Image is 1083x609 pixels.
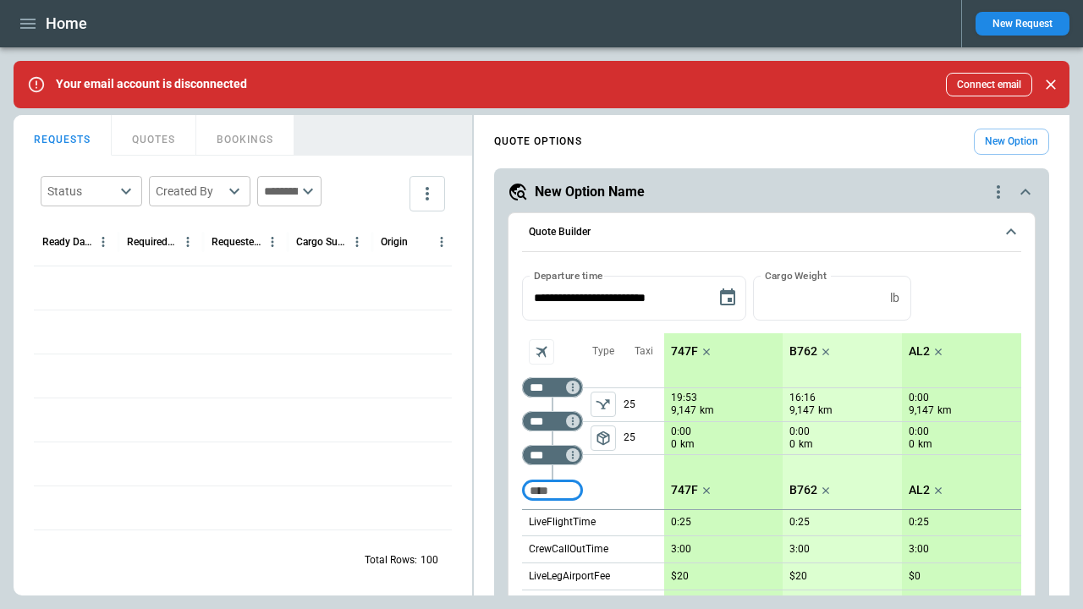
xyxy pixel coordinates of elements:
[595,430,612,447] span: package_2
[700,403,714,418] p: km
[909,570,921,583] p: $0
[937,403,952,418] p: km
[918,437,932,452] p: km
[711,281,745,315] button: Choose date, selected date is Sep 9, 2025
[14,115,112,156] button: REQUESTS
[529,569,610,584] p: LiveLegAirportFee
[671,344,698,359] p: 747F
[410,176,445,211] button: more
[799,437,813,452] p: km
[42,236,92,248] div: Ready Date & Time (UTC+03:00)
[56,77,247,91] p: Your email account is disconnected
[381,236,408,248] div: Origin
[671,392,697,404] p: 19:53
[671,403,696,418] p: 9,147
[591,392,616,417] button: left aligned
[127,236,177,248] div: Required Date & Time (UTC+03:00)
[508,182,1036,202] button: New Option Namequote-option-actions
[671,570,689,583] p: $20
[591,425,616,451] button: left aligned
[909,392,929,404] p: 0:00
[529,227,591,238] h6: Quote Builder
[671,516,691,529] p: 0:25
[976,12,1069,36] button: New Request
[946,73,1032,96] button: Connect email
[909,425,929,438] p: 0:00
[671,425,691,438] p: 0:00
[535,183,645,201] h5: New Option Name
[1039,73,1063,96] button: Close
[296,236,346,248] div: Cargo Summary
[671,437,677,452] p: 0
[789,483,817,497] p: B762
[365,553,417,568] p: Total Rows:
[522,377,583,398] div: Too short
[909,437,915,452] p: 0
[671,483,698,497] p: 747F
[196,115,294,156] button: BOOKINGS
[592,344,614,359] p: Type
[635,344,653,359] p: Taxi
[591,392,616,417] span: Type of sector
[522,480,583,501] div: Too short
[909,483,930,497] p: AL2
[765,268,827,283] label: Cargo Weight
[890,291,899,305] p: lb
[522,213,1021,252] button: Quote Builder
[494,138,582,145] h4: QUOTE OPTIONS
[909,403,934,418] p: 9,147
[909,543,929,556] p: 3:00
[522,411,583,431] div: Too short
[789,344,817,359] p: B762
[671,543,691,556] p: 3:00
[974,129,1049,155] button: New Option
[534,268,603,283] label: Departure time
[112,115,196,156] button: QUOTES
[421,553,438,568] p: 100
[789,437,795,452] p: 0
[522,445,583,465] div: Too short
[156,183,223,200] div: Created By
[431,231,453,253] button: Origin column menu
[909,516,929,529] p: 0:25
[988,182,1009,202] div: quote-option-actions
[909,344,930,359] p: AL2
[47,183,115,200] div: Status
[92,231,114,253] button: Ready Date & Time (UTC+03:00) column menu
[624,388,664,421] p: 25
[789,543,810,556] p: 3:00
[529,339,554,365] span: Aircraft selection
[529,542,608,557] p: CrewCallOutTime
[1039,66,1063,103] div: dismiss
[789,403,815,418] p: 9,147
[789,516,810,529] p: 0:25
[789,570,807,583] p: $20
[818,403,833,418] p: km
[177,231,199,253] button: Required Date & Time (UTC+03:00) column menu
[261,231,283,253] button: Requested Route column menu
[46,14,87,34] h1: Home
[624,422,664,454] p: 25
[789,392,816,404] p: 16:16
[346,231,368,253] button: Cargo Summary column menu
[529,515,596,529] p: LiveFlightTime
[591,425,616,451] span: Type of sector
[789,425,810,438] p: 0:00
[212,236,261,248] div: Requested Route
[680,437,695,452] p: km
